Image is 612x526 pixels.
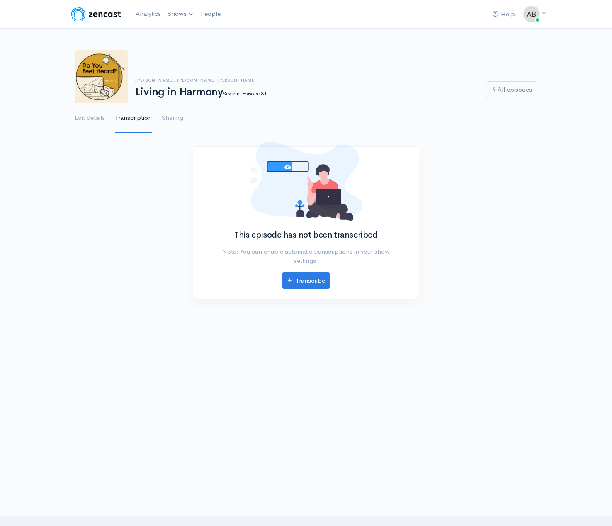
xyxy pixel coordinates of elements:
[221,247,391,266] p: Note: You can enable automatic transcriptions in your show settings.
[250,142,362,220] img: No transcription added
[489,5,518,23] a: Help
[223,90,239,97] small: Season
[162,103,183,133] a: Sharing
[70,6,122,22] img: ZenCast Logo
[197,5,224,23] a: People
[221,230,391,240] h2: This episode has not been transcribed
[135,78,476,82] h6: [PERSON_NAME], [PERSON_NAME] [PERSON_NAME]
[486,81,537,98] a: All episodes
[115,103,152,133] a: Transcription
[164,5,197,23] a: Shows
[242,90,267,97] small: Episode 31
[135,86,476,98] h1: Living in Harmony
[75,103,105,133] a: Edit details
[282,272,330,289] a: Transcribe
[132,5,164,23] a: Analytics
[523,6,540,22] img: ...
